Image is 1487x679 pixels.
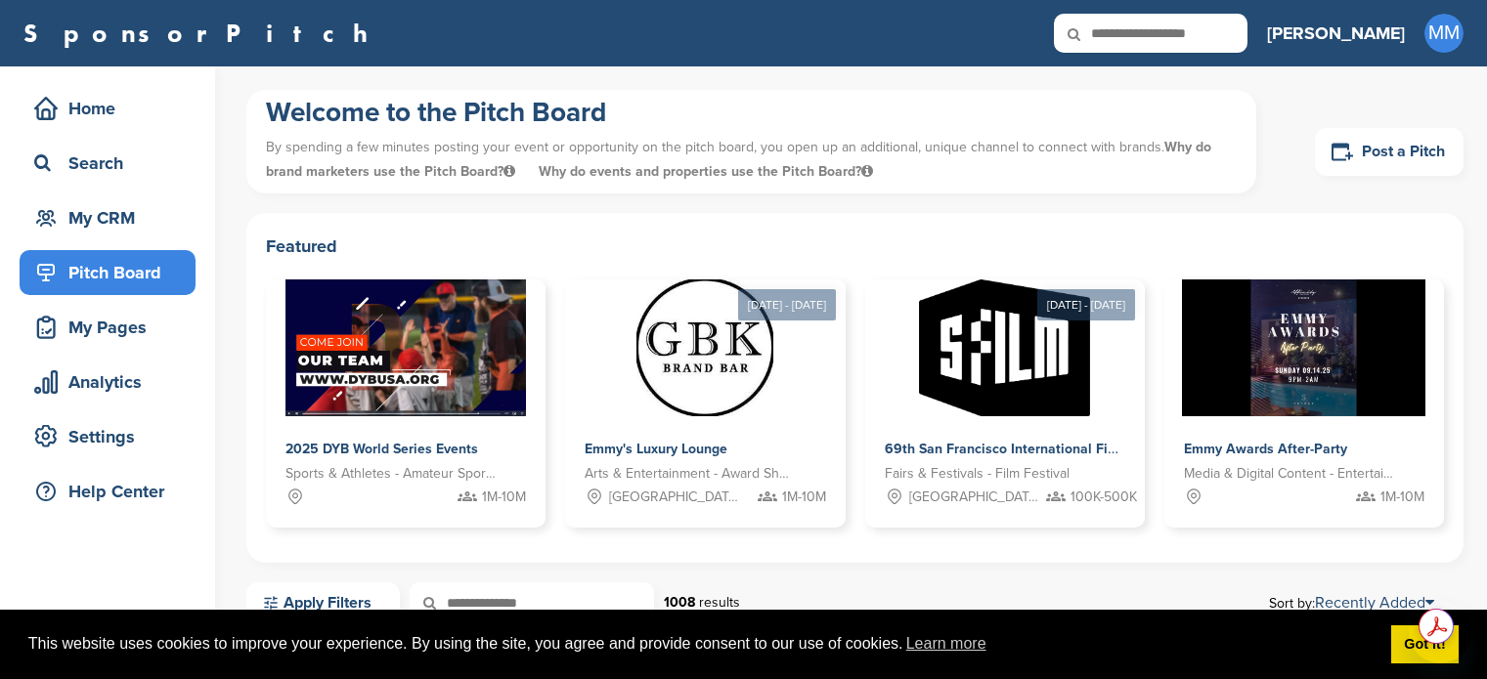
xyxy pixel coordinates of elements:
span: 2025 DYB World Series Events [285,441,478,457]
img: Sponsorpitch & [1182,279,1425,416]
a: SponsorPitch [23,21,380,46]
span: Media & Digital Content - Entertainment [1184,463,1395,485]
strong: 1008 [664,594,695,611]
div: [DATE] - [DATE] [1037,289,1135,320]
a: [DATE] - [DATE] Sponsorpitch & 69th San Francisco International Film Festival Fairs & Festivals -... [865,248,1145,528]
a: Recently Added [1315,593,1434,613]
span: 1M-10M [1380,487,1424,508]
span: [GEOGRAPHIC_DATA], [GEOGRAPHIC_DATA] [909,487,1041,508]
div: [DATE] - [DATE] [738,289,836,320]
h2: Featured [266,233,1444,260]
span: Fairs & Festivals - Film Festival [885,463,1070,485]
div: Analytics [29,364,196,400]
iframe: Button to launch messaging window [1409,601,1471,663]
a: Search [20,141,196,186]
img: Sponsorpitch & [636,279,773,416]
a: My Pages [20,305,196,350]
h3: [PERSON_NAME] [1267,20,1405,47]
div: Help Center [29,474,196,509]
p: By spending a few minutes posting your event or opportunity on the pitch board, you open up an ad... [266,130,1237,189]
a: learn more about cookies [903,629,989,658]
span: 69th San Francisco International Film Festival [885,441,1177,457]
a: Settings [20,414,196,459]
div: Home [29,91,196,126]
a: [PERSON_NAME] [1267,12,1405,55]
img: Sponsorpitch & [919,279,1090,416]
div: My CRM [29,200,196,235]
span: [GEOGRAPHIC_DATA], [GEOGRAPHIC_DATA] [609,487,741,508]
span: results [699,594,740,611]
span: Why do events and properties use the Pitch Board? [539,163,873,180]
h1: Welcome to the Pitch Board [266,95,1237,130]
span: MM [1424,14,1464,53]
a: [DATE] - [DATE] Sponsorpitch & Emmy's Luxury Lounge Arts & Entertainment - Award Show [GEOGRAPHIC... [565,248,845,528]
div: Pitch Board [29,255,196,290]
span: Arts & Entertainment - Award Show [585,463,796,485]
a: Apply Filters [246,582,400,623]
a: dismiss cookie message [1391,625,1459,664]
a: Post a Pitch [1315,128,1464,176]
a: Home [20,86,196,131]
span: 1M-10M [782,487,826,508]
a: Analytics [20,360,196,404]
span: Sort by: [1269,595,1434,611]
span: Emmy's Luxury Lounge [585,441,727,457]
div: Search [29,146,196,181]
span: 1M-10M [482,487,526,508]
span: 100K-500K [1071,487,1137,508]
div: Settings [29,419,196,454]
a: Pitch Board [20,250,196,295]
a: Sponsorpitch & Emmy Awards After-Party Media & Digital Content - Entertainment 1M-10M [1164,279,1444,528]
span: This website uses cookies to improve your experience. By using the site, you agree and provide co... [28,629,1376,658]
a: Sponsorpitch & 2025 DYB World Series Events Sports & Athletes - Amateur Sports Leagues 1M-10M [266,279,546,528]
div: My Pages [29,310,196,345]
a: My CRM [20,195,196,240]
img: Sponsorpitch & [285,279,527,416]
span: Emmy Awards After-Party [1184,441,1347,457]
a: Help Center [20,469,196,514]
span: Sports & Athletes - Amateur Sports Leagues [285,463,497,485]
